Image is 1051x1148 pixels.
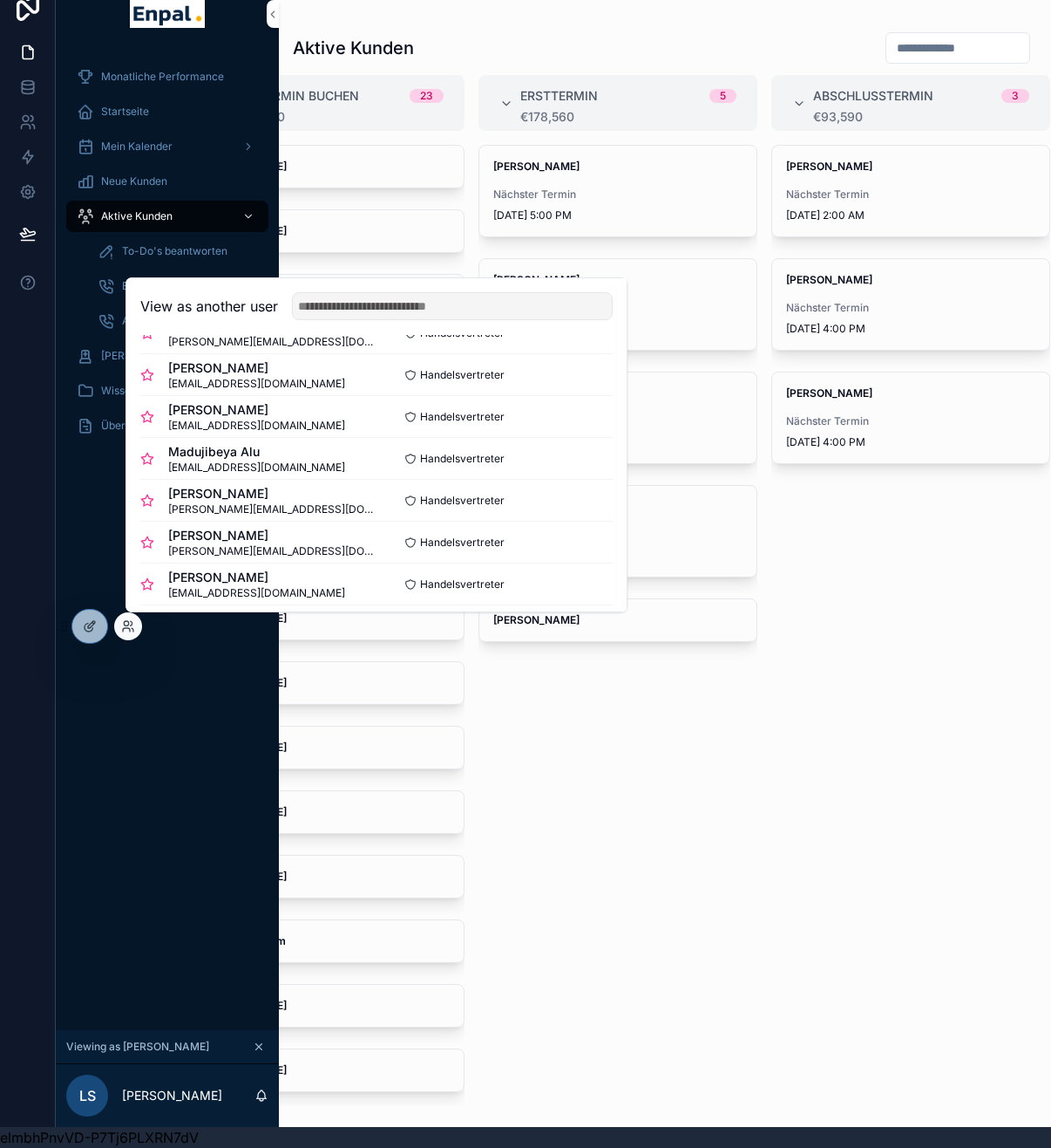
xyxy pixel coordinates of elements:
[66,131,268,162] a: Mein Kalender
[66,375,268,407] a: Wissensdatenbank
[186,919,464,963] a: Nourkan Mulhem
[786,273,872,286] strong: [PERSON_NAME]
[87,236,268,267] a: To-Do's beantworten
[771,145,1050,237] a: [PERSON_NAME]Nächster Termin[DATE] 2:00 AM
[168,443,345,461] span: Madujibeya Alu
[420,368,505,382] span: Handelsvertreter
[186,209,464,253] a: [PERSON_NAME]
[101,384,194,398] span: Wissensdatenbank
[813,87,933,105] span: Abschlusstermin
[101,105,149,119] span: Startseite
[140,296,278,317] h2: View as another user
[786,188,1035,202] span: Nächster Termin
[420,89,433,103] div: 23
[420,410,505,424] span: Handelsvertreter
[1012,89,1019,103] div: 3
[168,377,345,391] span: [EMAIL_ADDRESS][DOMAIN_NAME]
[168,485,376,502] span: [PERSON_NAME]
[420,452,505,466] span: Handelsvertreter
[66,201,268,232] a: Aktive Kunden
[420,536,505,550] span: Handelsvertreter
[122,314,249,328] span: Abschlusstermine buchen
[168,611,376,628] span: [PERSON_NAME]
[478,145,757,237] a: [PERSON_NAME]Nächster Termin[DATE] 5:00 PM
[122,1087,222,1104] p: [PERSON_NAME]
[493,273,580,286] strong: [PERSON_NAME]
[168,586,345,600] span: [EMAIL_ADDRESS][DOMAIN_NAME]
[101,209,173,223] span: Aktive Kunden
[101,70,224,84] span: Monatliche Performance
[293,36,414,60] h1: Aktive Kunden
[720,89,726,103] div: 5
[786,160,872,173] strong: [PERSON_NAME]
[786,322,1035,336] span: [DATE] 4:00 PM
[227,87,359,105] span: Ersttermin buchen
[186,597,464,640] a: [PERSON_NAME]
[168,401,345,419] span: [PERSON_NAME]
[227,110,444,124] div: €786,980
[168,359,345,377] span: [PERSON_NAME]
[66,61,268,92] a: Monatliche Performance
[87,305,268,337] a: Abschlusstermine buchen
[168,544,376,558] span: [PERSON_NAME][EMAIL_ADDRESS][DOMAIN_NAME]
[493,160,580,173] strong: [PERSON_NAME]
[56,49,279,464] div: scrollable content
[786,386,872,400] strong: [PERSON_NAME]
[168,419,345,433] span: [EMAIL_ADDRESS][DOMAIN_NAME]
[66,410,268,441] a: Über mich
[66,166,268,197] a: Neue Kunden
[186,1049,464,1092] a: [PERSON_NAME]
[493,613,580,626] strong: [PERSON_NAME]
[186,855,464,899] a: [PERSON_NAME]
[66,1040,209,1054] span: Viewing as [PERSON_NAME]
[66,96,268,127] a: Startseite
[87,270,268,302] a: Ersttermine buchen
[122,244,227,258] span: To-Do's beantworten
[168,569,345,586] span: [PERSON_NAME]
[493,188,742,202] span: Nächster Termin
[122,279,219,293] span: Ersttermine buchen
[520,110,736,124] div: €178,560
[420,577,505,591] span: Handelsvertreter
[186,661,464,705] a: [PERSON_NAME]
[101,349,186,363] span: [PERSON_NAME]
[66,340,268,372] a: [PERSON_NAME]
[101,140,173,154] span: Mein Kalender
[186,984,464,1028] a: [PERSON_NAME]
[520,87,598,105] span: Ersttermin
[186,274,464,318] a: [PERSON_NAME]
[101,419,153,433] span: Über mich
[168,527,376,544] span: [PERSON_NAME]
[168,335,376,349] span: [PERSON_NAME][EMAIL_ADDRESS][DOMAIN_NAME]
[786,414,1035,428] span: Nächster Termin
[478,598,757,642] a: [PERSON_NAME]
[420,494,505,508] span: Handelsvertreter
[168,461,345,475] span: [EMAIL_ADDRESS][DOMAIN_NAME]
[478,258,757,351] a: [PERSON_NAME]Nächster Termin[DATE] 5:30 PM
[786,435,1035,449] span: [DATE] 4:00 PM
[101,174,167,188] span: Neue Kunden
[771,372,1050,464] a: [PERSON_NAME]Nächster Termin[DATE] 4:00 PM
[771,258,1050,351] a: [PERSON_NAME]Nächster Termin[DATE] 4:00 PM
[186,790,464,834] a: [PERSON_NAME]
[186,726,464,769] a: [PERSON_NAME]
[786,301,1035,315] span: Nächster Termin
[786,208,1035,222] span: [DATE] 2:00 AM
[186,145,464,188] a: [PERSON_NAME]
[168,502,376,516] span: [PERSON_NAME][EMAIL_ADDRESS][DOMAIN_NAME]
[813,110,1029,124] div: €93,590
[493,208,742,222] span: [DATE] 5:00 PM
[79,1085,96,1106] span: LS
